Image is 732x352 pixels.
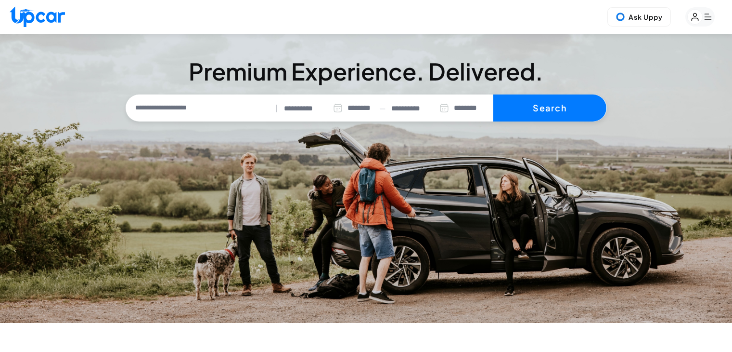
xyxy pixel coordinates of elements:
button: Search [493,95,606,122]
img: Uppy [616,12,625,22]
span: | [276,103,278,114]
button: Ask Uppy [607,7,671,27]
img: Upcar Logo [10,6,65,27]
h3: Premium Experience. Delivered. [126,60,607,83]
span: — [379,103,385,114]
